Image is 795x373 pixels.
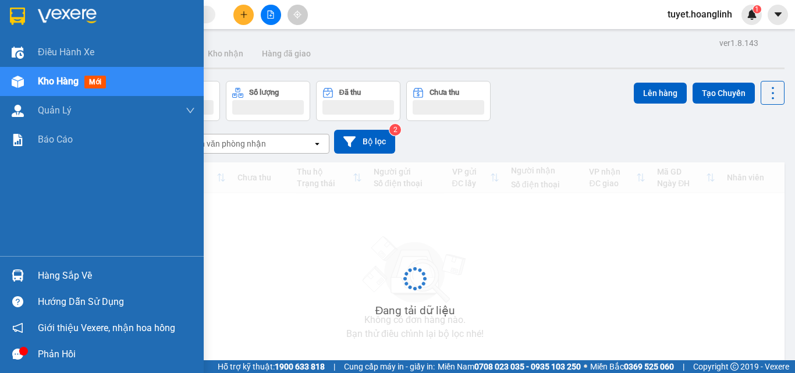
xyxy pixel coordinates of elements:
span: notification [12,322,23,333]
span: | [683,360,684,373]
button: plus [233,5,254,25]
div: Phản hồi [38,346,195,363]
svg: open [313,139,322,148]
span: Kho hàng [38,76,79,87]
span: question-circle [12,296,23,307]
span: | [333,360,335,373]
button: aim [288,5,308,25]
span: Quản Lý [38,103,72,118]
span: mới [84,76,106,88]
button: Chưa thu [406,81,491,121]
span: Cung cấp máy in - giấy in: [344,360,435,373]
div: Số lượng [249,88,279,97]
strong: 0708 023 035 - 0935 103 250 [474,362,581,371]
button: file-add [261,5,281,25]
button: Bộ lọc [334,130,395,154]
img: warehouse-icon [12,105,24,117]
span: Miền Bắc [590,360,674,373]
span: aim [293,10,301,19]
img: logo-vxr [10,8,25,25]
span: copyright [730,363,739,371]
span: tuyet.hoanglinh [658,7,741,22]
strong: 0369 525 060 [624,362,674,371]
div: ver 1.8.143 [719,37,758,49]
div: Chọn văn phòng nhận [186,138,266,150]
img: icon-new-feature [747,9,757,20]
sup: 1 [753,5,761,13]
span: 1 [755,5,759,13]
button: caret-down [768,5,788,25]
button: Lên hàng [634,83,687,104]
button: Đã thu [316,81,400,121]
sup: 2 [389,124,401,136]
button: Số lượng [226,81,310,121]
span: Hỗ trợ kỹ thuật: [218,360,325,373]
img: warehouse-icon [12,47,24,59]
span: file-add [267,10,275,19]
span: Điều hành xe [38,45,94,59]
button: Hàng đã giao [253,40,320,68]
button: Tạo Chuyến [693,83,755,104]
span: Báo cáo [38,132,73,147]
span: plus [240,10,248,19]
div: Đang tải dữ liệu [375,302,455,319]
button: Kho nhận [198,40,253,68]
img: solution-icon [12,134,24,146]
strong: 1900 633 818 [275,362,325,371]
span: Miền Nam [438,360,581,373]
div: Đã thu [339,88,361,97]
span: caret-down [773,9,783,20]
span: message [12,349,23,360]
img: warehouse-icon [12,76,24,88]
span: down [186,106,195,115]
img: warehouse-icon [12,269,24,282]
span: Giới thiệu Vexere, nhận hoa hồng [38,321,175,335]
div: Hàng sắp về [38,267,195,285]
div: Chưa thu [430,88,459,97]
span: ⚪️ [584,364,587,369]
div: Hướng dẫn sử dụng [38,293,195,311]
